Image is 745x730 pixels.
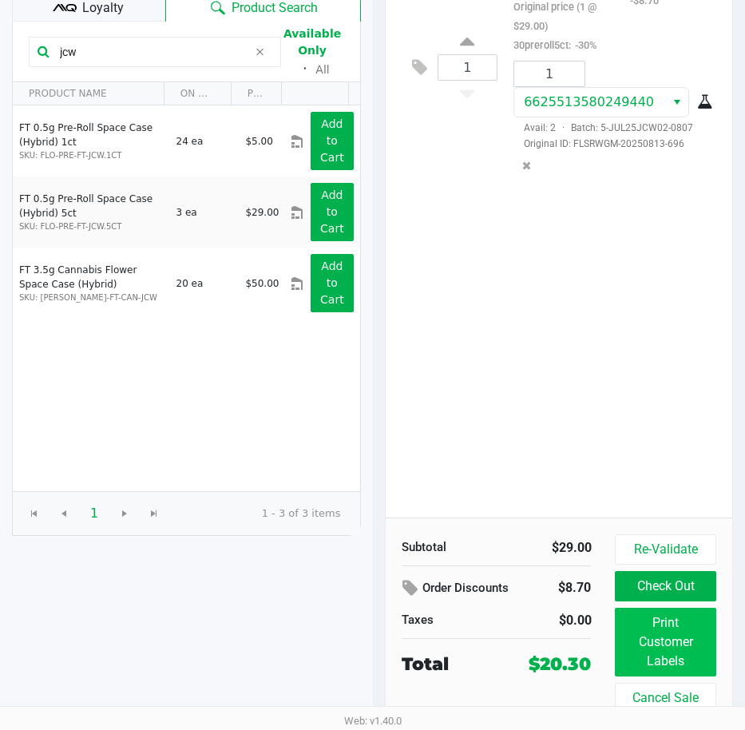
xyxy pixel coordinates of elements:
span: Avail: 2 Batch: 5-JUL25JCW02-0807 [513,122,693,133]
button: Add to Cart [311,183,353,241]
div: Taxes [402,611,485,629]
input: Scan or Search Products to Begin [53,40,248,64]
td: FT 3.5g Cannabis Flower Space Case (Hybrid) [13,248,169,319]
td: 3 ea [169,177,239,248]
button: Add to Cart [311,254,353,312]
app-button-loader: Add to Cart [320,260,344,306]
span: · [556,122,571,133]
span: 6625513580249440 [524,94,654,109]
div: Total [402,651,505,677]
button: Add to Cart [311,112,353,170]
div: $29.00 [509,538,592,557]
span: Go to the next page [109,498,140,529]
td: 24 ea [169,105,239,177]
button: All [315,61,329,78]
td: FT 0.5g Pre-Roll Space Case (Hybrid) 1ct [13,105,169,177]
button: Select [665,88,688,117]
span: $29.00 [245,207,279,218]
small: Original price (1 @ $29.00) [513,1,596,32]
app-button-loader: Add to Cart [320,188,344,235]
span: Go to the last page [148,507,160,520]
td: FT 0.5g Pre-Roll Space Case (Hybrid) 5ct [13,177,169,248]
th: ON HAND [164,82,231,105]
span: Go to the previous page [57,507,70,520]
span: Original ID: FLSRWGM-20250813-696 [513,137,708,151]
button: Re-Validate [615,534,715,565]
span: Page 1 [79,498,109,529]
span: Go to the first page [28,507,41,520]
div: Order Discounts [402,574,521,603]
div: Data table [13,82,360,491]
p: SKU: FLO-PRE-FT-JCW.1CT [19,149,163,161]
span: Go to the previous page [49,498,79,529]
button: Print Customer Labels [615,608,715,676]
button: Remove the package from the orderLine [516,151,537,181]
span: Go to the last page [139,498,169,529]
span: $50.00 [245,278,279,289]
p: SKU: [PERSON_NAME]-FT-CAN-JCW [19,292,163,304]
div: $20.30 [529,651,591,677]
p: SKU: FLO-PRE-FT-JCW.5CT [19,220,163,232]
span: Go to the next page [118,507,131,520]
span: $5.00 [245,136,272,147]
th: PRODUCT NAME [13,82,164,105]
td: 20 ea [169,248,239,319]
th: PRICE [231,82,281,105]
div: Subtotal [402,538,485,557]
kendo-pager-info: 1 - 3 of 3 items [182,506,341,522]
small: 30preroll5ct: [513,39,596,51]
div: $0.00 [509,611,592,630]
span: Web: v1.40.0 [344,715,402,727]
span: -30% [571,39,596,51]
span: ᛫ [295,61,315,77]
button: Check Out [615,571,715,601]
app-button-loader: Add to Cart [320,117,344,164]
div: $8.70 [544,574,591,601]
span: Go to the first page [19,498,50,529]
button: Cancel Sale [615,683,715,713]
